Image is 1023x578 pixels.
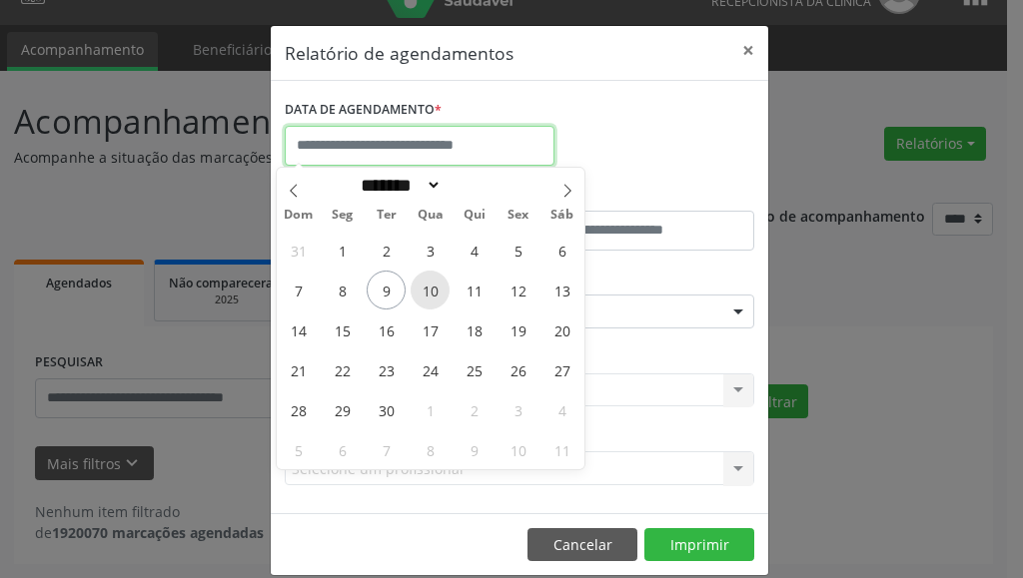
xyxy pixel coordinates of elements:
span: Setembro 11, 2025 [455,271,494,309]
span: Setembro 15, 2025 [323,310,362,349]
span: Setembro 10, 2025 [411,271,450,309]
span: Setembro 21, 2025 [279,350,318,389]
span: Outubro 6, 2025 [323,430,362,469]
span: Dom [277,209,321,222]
span: Outubro 11, 2025 [542,430,581,469]
span: Setembro 23, 2025 [367,350,406,389]
span: Seg [321,209,365,222]
span: Setembro 5, 2025 [499,231,537,270]
span: Setembro 17, 2025 [411,310,450,349]
button: Cancelar [527,528,637,562]
span: Setembro 13, 2025 [542,271,581,309]
button: Close [728,26,768,75]
span: Setembro 6, 2025 [542,231,581,270]
span: Outubro 8, 2025 [411,430,450,469]
span: Outubro 3, 2025 [499,390,537,429]
h5: Relatório de agendamentos [285,40,513,66]
span: Setembro 7, 2025 [279,271,318,309]
span: Outubro 10, 2025 [499,430,537,469]
span: Outubro 7, 2025 [367,430,406,469]
span: Setembro 14, 2025 [279,310,318,349]
span: Setembro 25, 2025 [455,350,494,389]
span: Setembro 8, 2025 [323,271,362,309]
label: ATÉ [524,180,754,211]
span: Outubro 5, 2025 [279,430,318,469]
span: Setembro 22, 2025 [323,350,362,389]
span: Setembro 4, 2025 [455,231,494,270]
span: Setembro 28, 2025 [279,390,318,429]
span: Setembro 12, 2025 [499,271,537,309]
span: Outubro 4, 2025 [542,390,581,429]
span: Sáb [540,209,584,222]
span: Setembro 29, 2025 [323,390,362,429]
select: Month [354,175,442,196]
span: Setembro 27, 2025 [542,350,581,389]
input: Year [442,175,508,196]
span: Outubro 2, 2025 [455,390,494,429]
label: DATA DE AGENDAMENTO [285,95,442,126]
span: Setembro 30, 2025 [367,390,406,429]
span: Setembro 9, 2025 [367,271,406,309]
span: Qua [409,209,453,222]
span: Agosto 31, 2025 [279,231,318,270]
span: Setembro 24, 2025 [411,350,450,389]
span: Outubro 1, 2025 [411,390,450,429]
button: Imprimir [644,528,754,562]
span: Outubro 9, 2025 [455,430,494,469]
span: Setembro 19, 2025 [499,310,537,349]
span: Setembro 18, 2025 [455,310,494,349]
span: Setembro 20, 2025 [542,310,581,349]
span: Setembro 16, 2025 [367,310,406,349]
span: Setembro 26, 2025 [499,350,537,389]
span: Ter [365,209,409,222]
span: Setembro 1, 2025 [323,231,362,270]
span: Setembro 2, 2025 [367,231,406,270]
span: Setembro 3, 2025 [411,231,450,270]
span: Qui [453,209,497,222]
span: Sex [497,209,540,222]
